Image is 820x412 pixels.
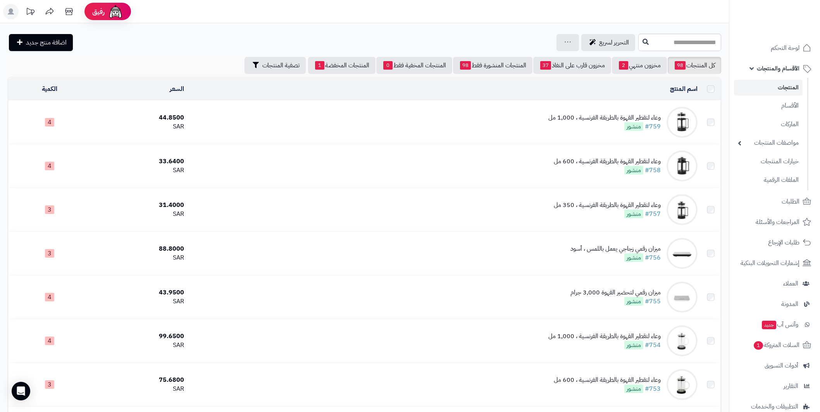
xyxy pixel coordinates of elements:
[670,84,698,94] a: اسم المنتج
[624,341,643,349] span: منشور
[734,377,815,395] a: التقارير
[45,205,54,214] span: 3
[94,166,184,175] div: SAR
[734,192,815,211] a: الطلبات
[756,217,799,227] span: المراجعات والأسئلة
[783,278,798,289] span: العملاء
[734,315,815,334] a: وآتس آبجديد
[734,80,803,96] a: المنتجات
[624,297,643,306] span: منشور
[21,4,40,21] a: تحديثات المنصة
[94,210,184,219] div: SAR
[540,61,551,70] span: 37
[45,118,54,127] span: 4
[645,340,661,350] a: #754
[734,153,803,170] a: خيارات المنتجات
[668,57,721,74] a: كل المنتجات98
[624,122,643,131] span: منشور
[734,116,803,133] a: الماركات
[624,166,643,174] span: منشور
[460,61,471,70] span: 98
[645,384,661,393] a: #753
[734,213,815,231] a: المراجعات والأسئلة
[533,57,611,74] a: مخزون قارب على النفاذ37
[245,57,306,74] button: تصفية المنتجات
[170,84,184,94] a: السعر
[624,210,643,218] span: منشور
[45,337,54,345] span: 4
[741,258,799,268] span: إشعارات التحويلات البنكية
[92,7,105,16] span: رفيق
[383,61,393,70] span: 0
[570,288,661,297] div: ميزان رقمي لتحضير القهوة 3,000 جرام
[761,319,798,330] span: وآتس آب
[108,4,123,19] img: ai-face.png
[94,341,184,350] div: SAR
[376,57,452,74] a: المنتجات المخفية فقط0
[645,122,661,131] a: #759
[734,295,815,313] a: المدونة
[94,253,184,262] div: SAR
[94,122,184,131] div: SAR
[782,196,799,207] span: الطلبات
[645,297,661,306] a: #755
[94,385,184,393] div: SAR
[12,382,30,400] div: Open Intercom Messenger
[570,244,661,253] div: ميزان رقمي زجاجي يعمل باللمس ، أسود
[667,194,698,225] img: وعاء لتقطير القهوة بالطريقة الفرنسية ، 350 مل
[581,34,635,51] a: التحرير لسريع
[645,166,661,175] a: #758
[667,150,698,181] img: وعاء لتقطير القهوة بالطريقة الفرنسية ، 600 مل
[762,321,776,329] span: جديد
[45,249,54,258] span: 3
[554,157,661,166] div: وعاء لتقطير القهوة بالطريقة الفرنسية ، 600 مل
[753,340,799,350] span: السلات المتروكة
[624,385,643,393] span: منشور
[94,113,184,122] div: 44.8500
[94,332,184,341] div: 99.6500
[645,253,661,262] a: #756
[757,63,799,74] span: الأقسام والمنتجات
[734,274,815,293] a: العملاء
[619,61,628,70] span: 2
[667,325,698,356] img: وعاء لتقطير القهوة بالطريقة الفرنسية ، 1,000 مل
[667,107,698,138] img: وعاء لتقطير القهوة بالطريقة الفرنسية ، 1,000 مل
[45,293,54,301] span: 4
[734,336,815,354] a: السلات المتروكة1
[94,244,184,253] div: 88.8000
[315,61,324,70] span: 1
[94,297,184,306] div: SAR
[781,299,798,309] span: المدونة
[675,61,686,70] span: 98
[548,332,661,341] div: وعاء لتقطير القهوة بالطريقة الفرنسية ، 1,000 مل
[771,43,799,53] span: لوحة التحكم
[308,57,376,74] a: المنتجات المخفضة1
[751,401,798,412] span: التطبيقات والخدمات
[262,61,300,70] span: تصفية المنتجات
[734,135,803,151] a: مواصفات المنتجات
[94,157,184,166] div: 33.6400
[45,380,54,389] span: 3
[768,237,799,248] span: طلبات الإرجاع
[734,254,815,272] a: إشعارات التحويلات البنكية
[734,97,803,114] a: الأقسام
[45,162,54,170] span: 4
[667,282,698,313] img: ميزان رقمي لتحضير القهوة 3,000 جرام
[42,84,57,94] a: الكمية
[765,360,798,371] span: أدوات التسويق
[453,57,532,74] a: المنتجات المنشورة فقط98
[667,238,698,269] img: ميزان رقمي زجاجي يعمل باللمس ، أسود
[754,341,763,350] span: 1
[9,34,73,51] a: اضافة منتج جديد
[554,376,661,385] div: وعاء لتقطير القهوة بالطريقة الفرنسية ، 600 مل
[734,172,803,188] a: الملفات الرقمية
[645,209,661,219] a: #757
[94,376,184,385] div: 75.6800
[667,369,698,400] img: وعاء لتقطير القهوة بالطريقة الفرنسية ، 600 مل
[734,356,815,375] a: أدوات التسويق
[94,201,184,210] div: 31.4000
[734,39,815,57] a: لوحة التحكم
[624,253,643,262] span: منشور
[554,201,661,210] div: وعاء لتقطير القهوة بالطريقة الفرنسية ، 350 مل
[784,381,798,391] span: التقارير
